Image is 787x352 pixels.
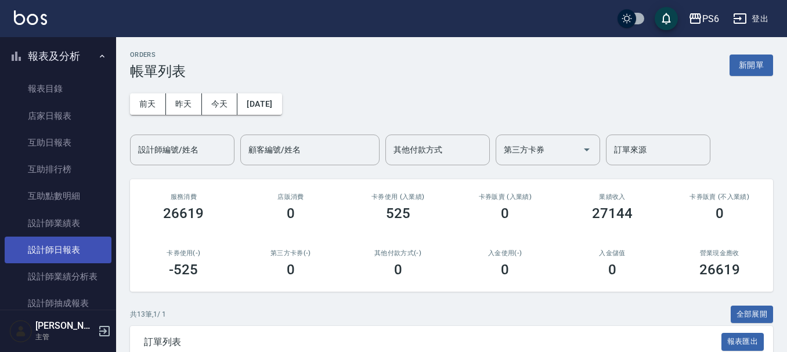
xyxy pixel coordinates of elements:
[730,55,773,76] button: 新開單
[166,93,202,115] button: 昨天
[163,205,204,222] h3: 26619
[721,336,764,347] a: 報表匯出
[573,193,652,201] h2: 業績收入
[35,332,95,342] p: 主管
[730,59,773,70] a: 新開單
[5,75,111,102] a: 報表目錄
[144,336,721,348] span: 訂單列表
[5,210,111,237] a: 設計師業績表
[465,249,545,257] h2: 入金使用(-)
[130,93,166,115] button: 前天
[358,193,438,201] h2: 卡券使用 (入業績)
[287,262,295,278] h3: 0
[573,249,652,257] h2: 入金儲值
[5,183,111,209] a: 互助點數明細
[237,93,281,115] button: [DATE]
[577,140,596,159] button: Open
[5,263,111,290] a: 設計師業績分析表
[202,93,238,115] button: 今天
[680,193,759,201] h2: 卡券販賣 (不入業績)
[386,205,410,222] h3: 525
[14,10,47,25] img: Logo
[5,129,111,156] a: 互助日報表
[608,262,616,278] h3: 0
[130,309,166,320] p: 共 13 筆, 1 / 1
[251,193,331,201] h2: 店販消費
[287,205,295,222] h3: 0
[702,12,719,26] div: PS6
[130,63,186,79] h3: 帳單列表
[501,205,509,222] h3: 0
[144,249,223,257] h2: 卡券使用(-)
[358,249,438,257] h2: 其他付款方式(-)
[169,262,198,278] h3: -525
[5,237,111,263] a: 設計師日報表
[731,306,774,324] button: 全部展開
[5,290,111,317] a: 設計師抽成報表
[5,156,111,183] a: 互助排行榜
[728,8,773,30] button: 登出
[501,262,509,278] h3: 0
[716,205,724,222] h3: 0
[699,262,740,278] h3: 26619
[251,249,331,257] h2: 第三方卡券(-)
[680,249,759,257] h2: 營業現金應收
[684,7,724,31] button: PS6
[35,320,95,332] h5: [PERSON_NAME]
[130,51,186,59] h2: ORDERS
[721,333,764,351] button: 報表匯出
[592,205,633,222] h3: 27144
[9,320,33,343] img: Person
[5,41,111,71] button: 報表及分析
[465,193,545,201] h2: 卡券販賣 (入業績)
[655,7,678,30] button: save
[5,103,111,129] a: 店家日報表
[394,262,402,278] h3: 0
[144,193,223,201] h3: 服務消費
